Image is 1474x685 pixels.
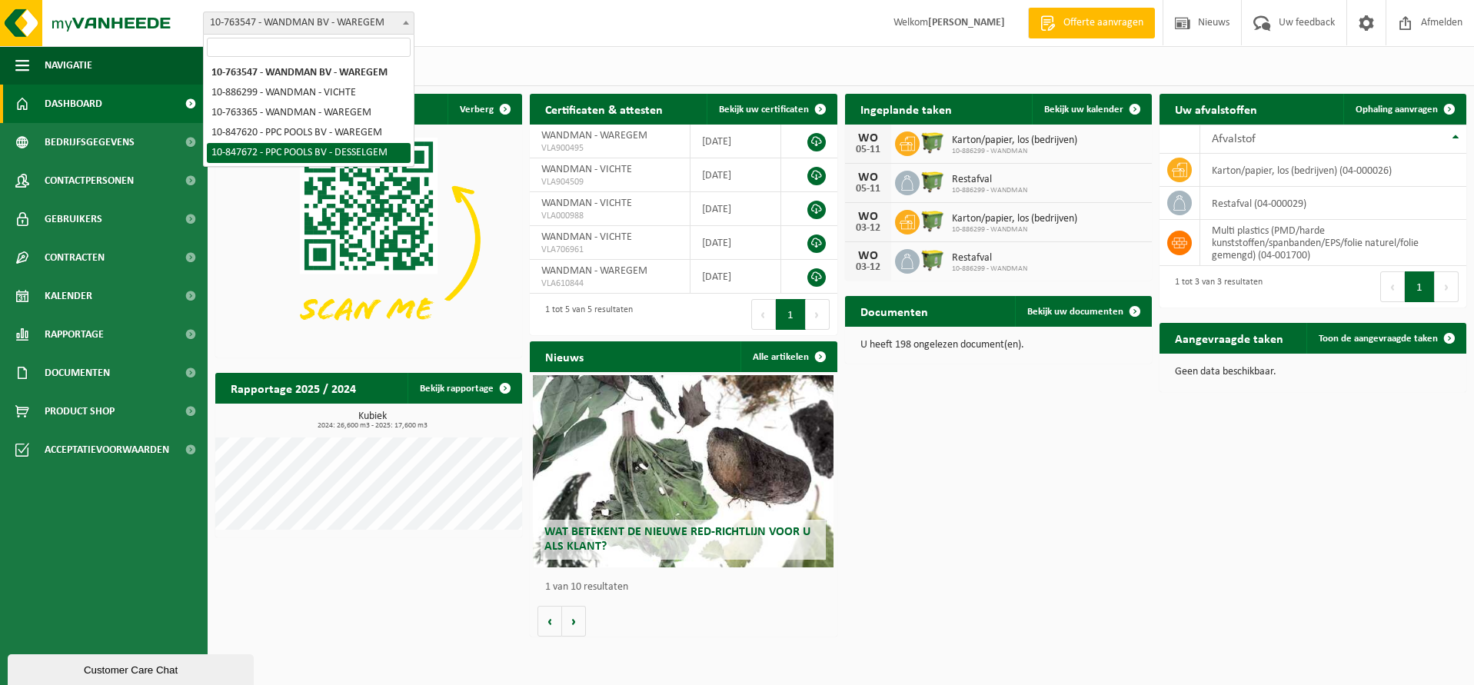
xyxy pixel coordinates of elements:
[408,373,521,404] a: Bekijk rapportage
[541,142,678,155] span: VLA900495
[952,186,1027,195] span: 10-886299 - WANDMAN
[1306,323,1465,354] a: Toon de aangevraagde taken
[853,250,883,262] div: WO
[806,299,830,330] button: Next
[223,422,522,430] span: 2024: 26,600 m3 - 2025: 17,600 m3
[952,225,1077,234] span: 10-886299 - WANDMAN
[541,231,632,243] span: WANDMAN - VICHTE
[952,174,1027,186] span: Restafval
[204,12,414,34] span: 10-763547 - WANDMAN BV - WAREGEM
[1027,307,1123,317] span: Bekijk uw documenten
[1200,220,1466,266] td: multi plastics (PMD/harde kunststoffen/spanbanden/EPS/folie naturel/folie gemengd) (04-001700)
[1319,334,1438,344] span: Toon de aangevraagde taken
[537,298,633,331] div: 1 tot 5 van 5 resultaten
[690,125,781,158] td: [DATE]
[1405,271,1435,302] button: 1
[952,252,1027,264] span: Restafval
[1167,270,1263,304] div: 1 tot 3 van 3 resultaten
[530,341,599,371] h2: Nieuws
[1015,296,1150,327] a: Bekijk uw documenten
[853,262,883,273] div: 03-12
[203,12,414,35] span: 10-763547 - WANDMAN BV - WAREGEM
[853,211,883,223] div: WO
[776,299,806,330] button: 1
[460,105,494,115] span: Verberg
[544,526,810,553] span: Wat betekent de nieuwe RED-richtlijn voor u als klant?
[215,373,371,403] h2: Rapportage 2025 / 2024
[853,223,883,234] div: 03-12
[719,105,809,115] span: Bekijk uw certificaten
[690,226,781,260] td: [DATE]
[853,171,883,184] div: WO
[45,315,104,354] span: Rapportage
[1212,133,1256,145] span: Afvalstof
[1435,271,1459,302] button: Next
[207,143,411,163] li: 10-847672 - PPC POOLS BV - DESSELGEM
[562,606,586,637] button: Volgende
[853,184,883,195] div: 05-11
[1028,8,1155,38] a: Offerte aanvragen
[952,213,1077,225] span: Karton/papier, los (bedrijven)
[537,606,562,637] button: Vorige
[45,238,105,277] span: Contracten
[1032,94,1150,125] a: Bekijk uw kalender
[952,147,1077,156] span: 10-886299 - WANDMAN
[1160,94,1273,124] h2: Uw afvalstoffen
[853,145,883,155] div: 05-11
[920,208,946,234] img: WB-1100-HPE-GN-50
[207,103,411,123] li: 10-763365 - WANDMAN - WAREGEM
[920,129,946,155] img: WB-1100-HPE-GN-50
[541,210,678,222] span: VLA000988
[215,125,522,354] img: Download de VHEPlus App
[920,168,946,195] img: WB-1100-HPE-GN-50
[1160,323,1299,353] h2: Aangevraagde taken
[45,200,102,238] span: Gebruikers
[223,411,522,430] h3: Kubiek
[1343,94,1465,125] a: Ophaling aanvragen
[45,354,110,392] span: Documenten
[845,94,967,124] h2: Ingeplande taken
[740,341,836,372] a: Alle artikelen
[45,161,134,200] span: Contactpersonen
[1200,154,1466,187] td: karton/papier, los (bedrijven) (04-000026)
[530,94,678,124] h2: Certificaten & attesten
[45,123,135,161] span: Bedrijfsgegevens
[1356,105,1438,115] span: Ophaling aanvragen
[690,260,781,294] td: [DATE]
[1175,367,1451,377] p: Geen data beschikbaar.
[45,46,92,85] span: Navigatie
[45,431,169,469] span: Acceptatievoorwaarden
[533,375,833,567] a: Wat betekent de nieuwe RED-richtlijn voor u als klant?
[207,83,411,103] li: 10-886299 - WANDMAN - VICHTE
[952,135,1077,147] span: Karton/papier, los (bedrijven)
[541,265,647,277] span: WANDMAN - WAREGEM
[45,85,102,123] span: Dashboard
[45,392,115,431] span: Product Shop
[541,130,647,141] span: WANDMAN - WAREGEM
[541,278,678,290] span: VLA610844
[690,192,781,226] td: [DATE]
[845,296,943,326] h2: Documenten
[8,651,257,685] iframe: chat widget
[920,247,946,273] img: WB-1100-HPE-GN-50
[690,158,781,192] td: [DATE]
[707,94,836,125] a: Bekijk uw certificaten
[1380,271,1405,302] button: Previous
[207,63,411,83] li: 10-763547 - WANDMAN BV - WAREGEM
[541,164,632,175] span: WANDMAN - VICHTE
[751,299,776,330] button: Previous
[448,94,521,125] button: Verberg
[1060,15,1147,31] span: Offerte aanvragen
[541,244,678,256] span: VLA706961
[45,277,92,315] span: Kalender
[928,17,1005,28] strong: [PERSON_NAME]
[952,264,1027,274] span: 10-886299 - WANDMAN
[853,132,883,145] div: WO
[207,123,411,143] li: 10-847620 - PPC POOLS BV - WAREGEM
[860,340,1136,351] p: U heeft 198 ongelezen document(en).
[545,582,829,593] p: 1 van 10 resultaten
[1044,105,1123,115] span: Bekijk uw kalender
[541,198,632,209] span: WANDMAN - VICHTE
[541,176,678,188] span: VLA904509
